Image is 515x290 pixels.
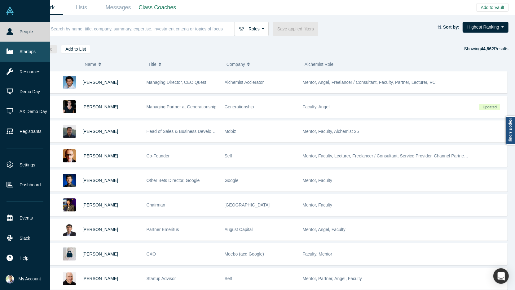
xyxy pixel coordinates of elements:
[63,0,100,15] a: Lists
[273,22,318,36] button: Save applied filters
[61,45,90,53] button: Add to List
[481,46,508,51] span: Results
[225,276,232,281] span: Self
[63,198,76,211] img: Timothy Chou's Profile Image
[227,58,298,71] button: Company
[63,174,76,187] img: Steven Kan's Profile Image
[147,227,179,232] span: Partner Emeritus
[477,3,508,12] button: Add to Vault
[82,202,118,207] a: [PERSON_NAME]
[6,275,14,283] img: Ravi Belani's Account
[82,153,118,158] a: [PERSON_NAME]
[443,25,460,29] strong: Sort by:
[463,22,508,33] button: Highest Ranking
[19,276,41,282] span: My Account
[82,227,118,232] a: [PERSON_NAME]
[82,129,118,134] a: [PERSON_NAME]
[303,227,346,232] span: Mentor, Angel, Faculty
[63,76,76,89] img: Gnani Palanikumar's Profile Image
[148,58,156,71] span: Title
[481,46,494,51] strong: 44,862
[6,7,14,15] img: Alchemist Vault Logo
[303,202,332,207] span: Mentor, Faculty
[82,80,118,85] a: [PERSON_NAME]
[225,153,232,158] span: Self
[305,62,333,67] span: Alchemist Role
[225,129,236,134] span: Mobiz
[479,104,500,110] span: Updated
[506,116,515,145] a: Report a bug!
[235,22,269,36] button: Roles
[303,178,332,183] span: Mentor, Faculty
[147,276,176,281] span: Startup Advisor
[63,100,76,113] img: Rachel Chalmers's Profile Image
[147,80,206,85] span: Managing Director, CEO Quest
[303,80,436,85] span: Mentor, Angel, Freelancer / Consultant, Faculty, Partner, Lecturer, VC
[148,58,220,71] button: Title
[63,272,76,285] img: Adam Frankl's Profile Image
[303,129,359,134] span: Mentor, Faculty, Alchemist 25
[225,104,254,109] span: Generationship
[63,223,76,236] img: Vivek Mehra's Profile Image
[85,58,142,71] button: Name
[137,0,178,15] a: Class Coaches
[225,202,270,207] span: [GEOGRAPHIC_DATA]
[82,104,118,109] a: [PERSON_NAME]
[82,178,118,183] a: [PERSON_NAME]
[6,275,41,283] button: My Account
[147,202,165,207] span: Chairman
[147,129,240,134] span: Head of Sales & Business Development (interim)
[303,104,330,109] span: Faculty, Angel
[225,80,264,85] span: Alchemist Acclerator
[147,251,156,256] span: CXO
[147,178,200,183] span: Other Bets Director, Google
[147,104,217,109] span: Managing Partner at Generationship
[464,45,508,53] div: Showing
[82,251,118,256] a: [PERSON_NAME]
[303,153,506,158] span: Mentor, Faculty, Lecturer, Freelancer / Consultant, Service Provider, Channel Partner, Corporate ...
[303,276,362,281] span: Mentor, Partner, Angel, Faculty
[225,227,253,232] span: August Capital
[50,21,235,36] input: Search by name, title, company, summary, expertise, investment criteria or topics of focus
[303,251,332,256] span: Faculty, Mentor
[225,251,264,256] span: Meebo (acq Google)
[63,125,76,138] img: Michael Chang's Profile Image
[63,149,76,162] img: Robert Winder's Profile Image
[100,0,137,15] a: Messages
[227,58,245,71] span: Company
[225,178,239,183] span: Google
[147,153,170,158] span: Co-Founder
[82,276,118,281] a: [PERSON_NAME]
[85,58,96,71] span: Name
[20,255,29,261] span: Help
